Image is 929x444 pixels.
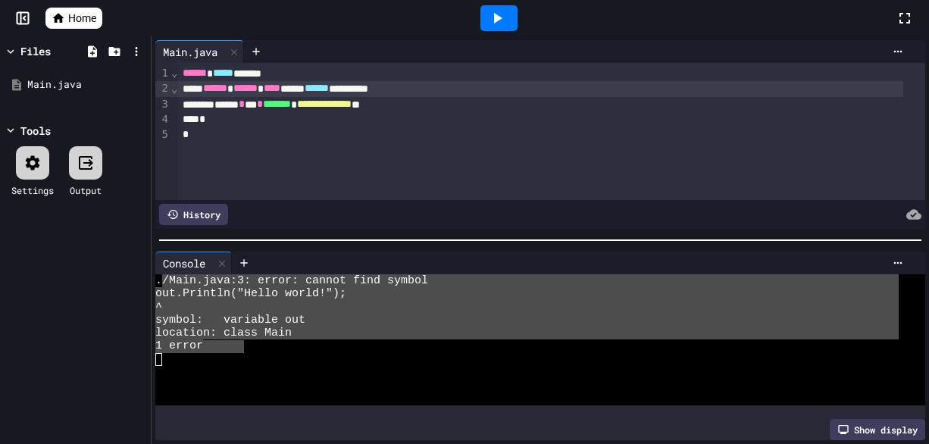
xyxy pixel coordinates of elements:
[155,127,170,142] div: 5
[155,40,244,63] div: Main.java
[159,204,228,225] div: History
[155,112,170,127] div: 4
[45,8,102,29] a: Home
[155,44,225,60] div: Main.java
[155,287,346,300] span: out.Println("Hello world!");
[11,183,54,197] div: Settings
[68,11,96,26] span: Home
[162,274,428,287] span: /Main.java:3: error: cannot find symbol
[155,66,170,81] div: 1
[155,339,203,352] span: 1 error
[27,77,145,92] div: Main.java
[155,252,232,274] div: Console
[155,255,213,271] div: Console
[170,83,178,95] span: Fold line
[70,183,102,197] div: Output
[20,43,51,59] div: Files
[155,327,292,339] span: location: class Main
[155,274,162,287] span: .
[155,314,305,327] span: symbol: variable out
[155,97,170,112] div: 3
[830,419,925,440] div: Show display
[155,81,170,96] div: 2
[155,301,162,314] span: ^
[170,67,178,79] span: Fold line
[20,123,51,139] div: Tools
